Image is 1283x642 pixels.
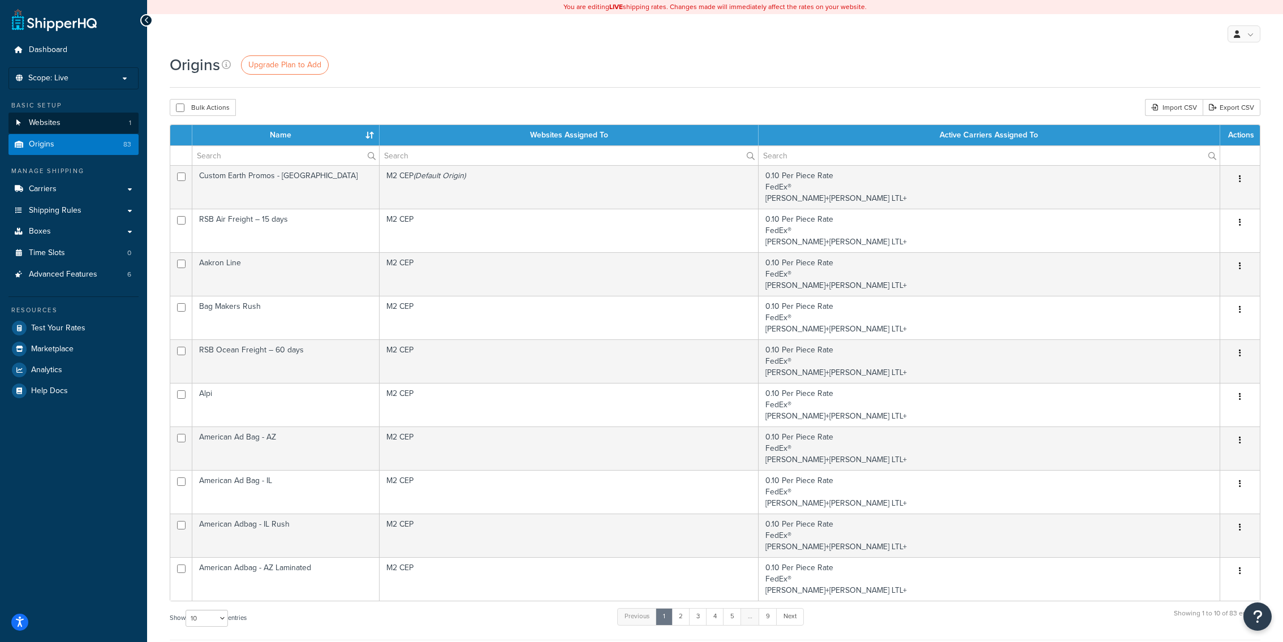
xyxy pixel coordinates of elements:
[380,146,758,165] input: Search
[759,125,1220,145] th: Active Carriers Assigned To
[192,296,380,339] td: Bag Makers Rush
[380,470,759,514] td: M2 CEP
[776,608,804,625] a: Next
[123,140,131,149] span: 83
[380,426,759,470] td: M2 CEP
[380,165,759,209] td: M2 CEP
[740,608,760,625] a: …
[127,248,131,258] span: 0
[29,140,54,149] span: Origins
[192,383,380,426] td: Alpi
[192,514,380,557] td: American Adbag - IL Rush
[759,557,1220,601] td: 0.10 Per Piece Rate FedEx® [PERSON_NAME]+[PERSON_NAME] LTL+
[380,209,759,252] td: M2 CEP
[8,134,139,155] li: Origins
[8,221,139,242] a: Boxes
[759,514,1220,557] td: 0.10 Per Piece Rate FedEx® [PERSON_NAME]+[PERSON_NAME] LTL+
[29,206,81,216] span: Shipping Rules
[192,125,380,145] th: Name : activate to sort column ascending
[170,54,220,76] h1: Origins
[759,252,1220,296] td: 0.10 Per Piece Rate FedEx® [PERSON_NAME]+[PERSON_NAME] LTL+
[8,360,139,380] a: Analytics
[8,113,139,133] a: Websites 1
[8,305,139,315] div: Resources
[380,514,759,557] td: M2 CEP
[129,118,131,128] span: 1
[759,383,1220,426] td: 0.10 Per Piece Rate FedEx® [PERSON_NAME]+[PERSON_NAME] LTL+
[8,243,139,264] a: Time Slots 0
[31,386,68,396] span: Help Docs
[759,146,1220,165] input: Search
[31,344,74,354] span: Marketplace
[414,170,466,182] i: (Default Origin)
[29,45,67,55] span: Dashboard
[380,125,759,145] th: Websites Assigned To
[192,146,379,165] input: Search
[656,608,673,625] a: 1
[8,134,139,155] a: Origins 83
[8,40,139,61] a: Dashboard
[192,209,380,252] td: RSB Air Freight – 15 days
[759,426,1220,470] td: 0.10 Per Piece Rate FedEx® [PERSON_NAME]+[PERSON_NAME] LTL+
[29,248,65,258] span: Time Slots
[192,426,380,470] td: American Ad Bag - AZ
[1220,125,1260,145] th: Actions
[706,608,724,625] a: 4
[380,296,759,339] td: M2 CEP
[170,610,247,627] label: Show entries
[759,470,1220,514] td: 0.10 Per Piece Rate FedEx® [PERSON_NAME]+[PERSON_NAME] LTL+
[8,179,139,200] a: Carriers
[28,74,68,83] span: Scope: Live
[31,365,62,375] span: Analytics
[192,470,380,514] td: American Ad Bag - IL
[29,270,97,279] span: Advanced Features
[689,608,707,625] a: 3
[380,252,759,296] td: M2 CEP
[759,296,1220,339] td: 0.10 Per Piece Rate FedEx® [PERSON_NAME]+[PERSON_NAME] LTL+
[192,252,380,296] td: Aakron Line
[192,339,380,383] td: RSB Ocean Freight – 60 days
[29,227,51,236] span: Boxes
[8,243,139,264] li: Time Slots
[723,608,742,625] a: 5
[759,209,1220,252] td: 0.10 Per Piece Rate FedEx® [PERSON_NAME]+[PERSON_NAME] LTL+
[8,113,139,133] li: Websites
[248,59,321,71] span: Upgrade Plan to Add
[8,264,139,285] a: Advanced Features 6
[8,339,139,359] a: Marketplace
[609,2,623,12] b: LIVE
[127,270,131,279] span: 6
[8,166,139,176] div: Manage Shipping
[617,608,657,625] a: Previous
[380,383,759,426] td: M2 CEP
[8,264,139,285] li: Advanced Features
[192,557,380,601] td: American Adbag - AZ Laminated
[759,165,1220,209] td: 0.10 Per Piece Rate FedEx® [PERSON_NAME]+[PERSON_NAME] LTL+
[186,610,228,627] select: Showentries
[8,318,139,338] a: Test Your Rates
[759,339,1220,383] td: 0.10 Per Piece Rate FedEx® [PERSON_NAME]+[PERSON_NAME] LTL+
[8,101,139,110] div: Basic Setup
[8,200,139,221] a: Shipping Rules
[1203,99,1260,116] a: Export CSV
[1174,607,1260,631] div: Showing 1 to 10 of 83 entries
[29,184,57,194] span: Carriers
[1145,99,1203,116] div: Import CSV
[671,608,690,625] a: 2
[192,165,380,209] td: Custom Earth Promos - [GEOGRAPHIC_DATA]
[29,118,61,128] span: Websites
[380,339,759,383] td: M2 CEP
[12,8,97,31] a: ShipperHQ Home
[8,381,139,401] a: Help Docs
[380,557,759,601] td: M2 CEP
[31,324,85,333] span: Test Your Rates
[241,55,329,75] a: Upgrade Plan to Add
